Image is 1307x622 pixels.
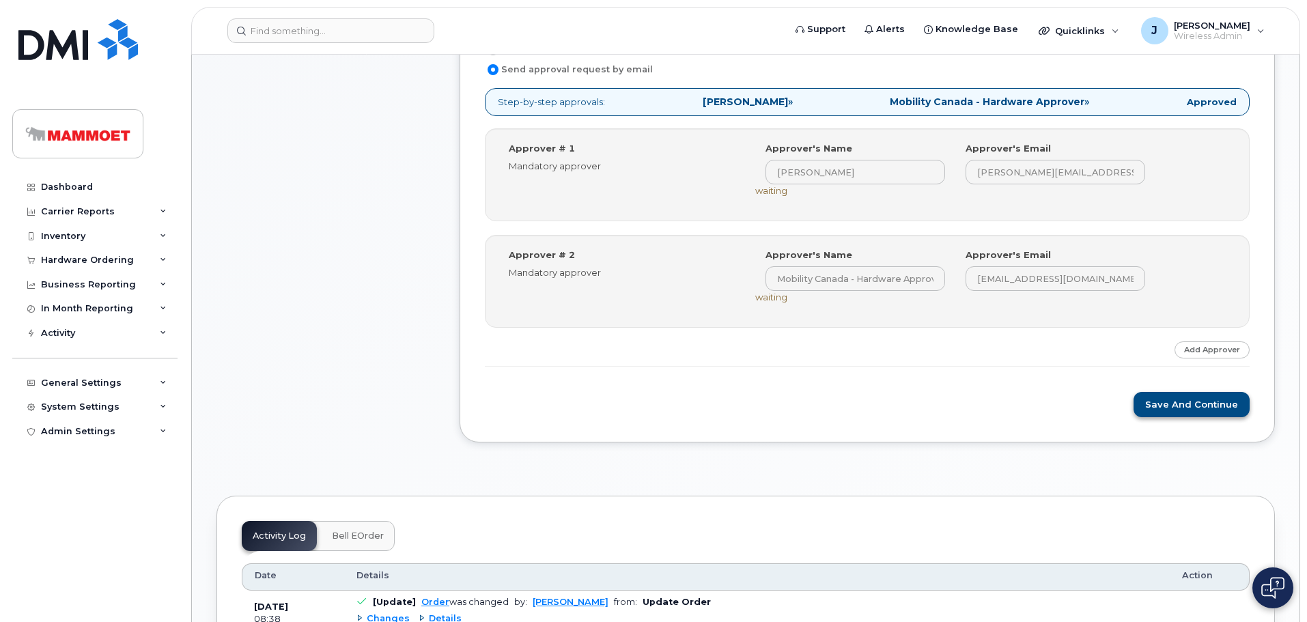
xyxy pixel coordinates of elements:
span: Alerts [876,23,905,36]
p: Step-by-step approvals: [485,88,1250,116]
label: Send approval request by email [485,61,653,78]
span: Date [255,569,277,582]
input: Input [765,160,945,184]
div: Jithin [1132,17,1274,44]
span: J [1151,23,1157,39]
label: Approver's Email [966,142,1051,155]
span: Support [807,23,845,36]
span: from: [614,597,637,607]
b: [DATE] [254,602,288,612]
th: Action [1170,563,1250,591]
input: Input [765,266,945,291]
label: Approver's Email [966,249,1051,261]
span: [PERSON_NAME] [1174,20,1250,31]
label: Approver's Name [765,142,852,155]
strong: Approved [1187,96,1237,109]
input: Input [966,160,1145,184]
strong: Mobility Canada - Hardware Approver [890,96,1084,108]
a: Add Approver [1175,341,1250,358]
input: Find something... [227,18,434,43]
div: Quicklinks [1029,17,1129,44]
label: Approver # 2 [509,249,575,261]
span: waiting [755,185,787,196]
div: Mandatory approver [509,160,735,173]
input: Input [966,266,1145,291]
span: Quicklinks [1055,25,1105,36]
a: Support [786,16,855,43]
a: Order [421,597,449,607]
span: Bell eOrder [332,531,384,541]
span: » [703,97,793,107]
span: Wireless Admin [1174,31,1250,42]
b: [Update] [373,597,416,607]
div: was changed [421,597,509,607]
button: Save and Continue [1134,392,1250,417]
strong: [PERSON_NAME] [703,96,788,108]
span: » [890,97,1089,107]
span: Knowledge Base [936,23,1018,36]
b: Update Order [643,597,711,607]
span: waiting [755,292,787,302]
a: Alerts [855,16,914,43]
a: [PERSON_NAME] [533,597,608,607]
div: Mandatory approver [509,266,735,279]
a: Knowledge Base [914,16,1028,43]
label: Approver's Name [765,249,852,261]
img: Open chat [1261,577,1284,599]
span: by: [514,597,527,607]
input: Send approval request by email [488,64,498,75]
span: Details [356,569,389,582]
label: Approver # 1 [509,142,575,155]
